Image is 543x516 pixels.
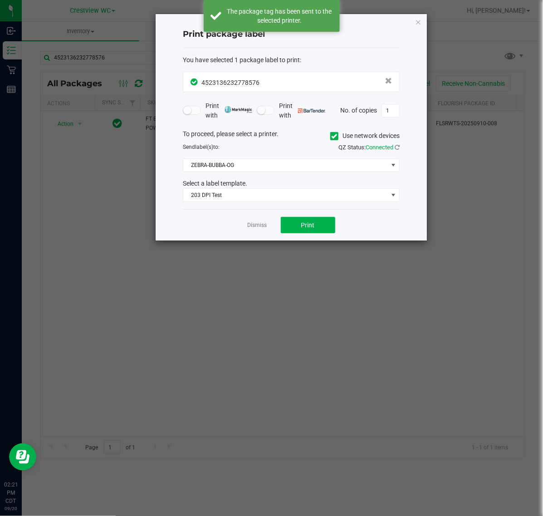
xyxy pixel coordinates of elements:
span: Send to: [183,144,220,150]
div: To proceed, please select a printer. [176,129,406,143]
span: 4523136232778576 [201,79,259,86]
span: label(s) [195,144,213,150]
div: Select a label template. [176,179,406,188]
img: mark_magic_cybra.png [225,106,252,113]
span: In Sync [191,77,199,87]
span: No. of copies [340,106,377,113]
img: bartender.png [298,108,326,113]
a: Dismiss [248,221,267,229]
span: Print [301,221,315,229]
iframe: Resource center [9,443,36,471]
span: 203 DPI Test [183,189,388,201]
div: : [183,55,400,65]
span: Print with [205,101,252,120]
span: ZEBRA-BUBBA-OG [183,159,388,172]
span: You have selected 1 package label to print [183,56,300,64]
div: The package tag has been sent to the selected printer. [226,7,333,25]
span: Print with [279,101,326,120]
button: Print [281,217,335,233]
label: Use network devices [330,131,400,141]
span: QZ Status: [338,144,400,151]
span: Connected [366,144,393,151]
h4: Print package label [183,29,400,40]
